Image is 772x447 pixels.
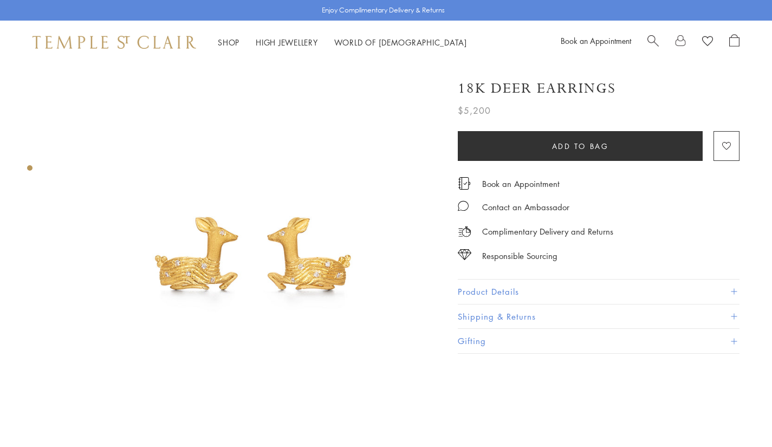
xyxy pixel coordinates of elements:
span: Add to bag [552,140,609,152]
div: Responsible Sourcing [482,249,557,263]
img: icon_sourcing.svg [458,249,471,260]
a: Book an Appointment [561,35,631,46]
a: High JewelleryHigh Jewellery [256,37,318,48]
button: Add to bag [458,131,703,161]
img: icon_appointment.svg [458,177,471,190]
span: $5,200 [458,103,491,118]
a: ShopShop [218,37,239,48]
h1: 18K Deer Earrings [458,79,616,98]
nav: Main navigation [218,36,467,49]
img: 18K Deer Earrings [70,64,442,435]
img: MessageIcon-01_2.svg [458,200,469,211]
button: Gifting [458,329,739,353]
a: View Wishlist [702,34,713,50]
div: Product gallery navigation [27,163,33,179]
img: icon_delivery.svg [458,225,471,238]
a: Open Shopping Bag [729,34,739,50]
a: Book an Appointment [482,178,560,190]
a: World of [DEMOGRAPHIC_DATA]World of [DEMOGRAPHIC_DATA] [334,37,467,48]
p: Enjoy Complimentary Delivery & Returns [322,5,445,16]
div: Contact an Ambassador [482,200,569,214]
button: Product Details [458,280,739,304]
p: Complimentary Delivery and Returns [482,225,613,238]
button: Shipping & Returns [458,305,739,329]
img: Temple St. Clair [33,36,196,49]
a: Search [647,34,659,50]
